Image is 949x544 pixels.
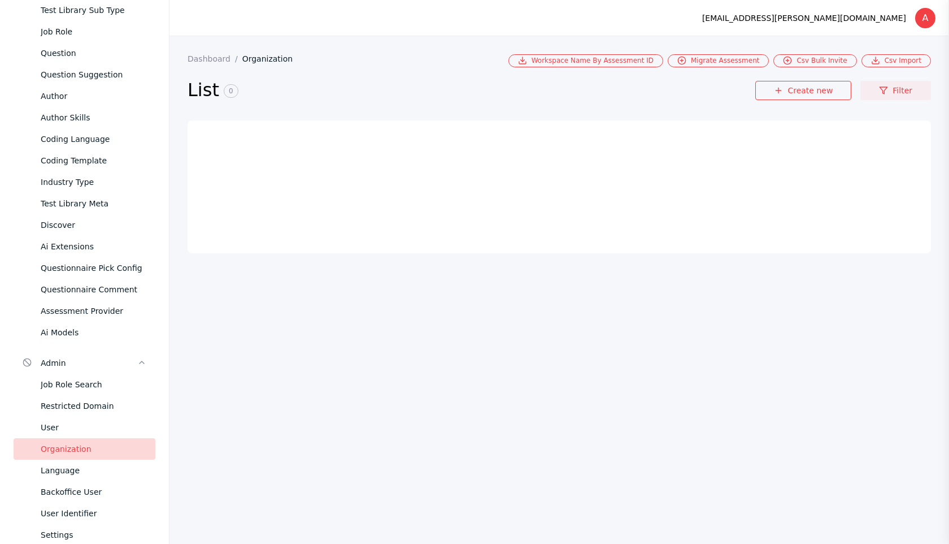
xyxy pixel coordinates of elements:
a: Csv Bulk Invite [773,54,856,67]
div: Job Role [41,25,146,38]
div: Questionnaire Comment [41,283,146,296]
div: User Identifier [41,507,146,520]
a: Discover [14,214,155,236]
span: 0 [224,84,238,98]
div: Organization [41,442,146,456]
div: Author Skills [41,111,146,124]
div: Author [41,89,146,103]
a: Coding Template [14,150,155,171]
div: A [915,8,935,28]
a: Question Suggestion [14,64,155,85]
div: Backoffice User [41,485,146,499]
div: Industry Type [41,175,146,189]
div: Ai Models [41,326,146,339]
a: Questionnaire Pick Config [14,257,155,279]
div: Test Library Meta [41,197,146,210]
a: Backoffice User [14,481,155,503]
div: Test Library Sub Type [41,3,146,17]
a: Migrate Assessment [668,54,769,67]
a: Questionnaire Comment [14,279,155,300]
a: Coding Language [14,128,155,150]
div: Language [41,464,146,477]
div: Assessment Provider [41,304,146,318]
a: Language [14,460,155,481]
div: Restricted Domain [41,399,146,413]
div: Discover [41,218,146,232]
h2: List [188,79,755,102]
a: Csv Import [861,54,931,67]
a: Job Role [14,21,155,42]
div: User [41,421,146,434]
a: Ai Extensions [14,236,155,257]
a: Test Library Meta [14,193,155,214]
a: Author Skills [14,107,155,128]
a: Organization [14,438,155,460]
a: Author [14,85,155,107]
div: Questionnaire Pick Config [41,261,146,275]
a: Organization [242,54,302,63]
a: Ai Models [14,322,155,343]
div: Coding Language [41,132,146,146]
a: Workspace Name By Assessment ID [508,54,663,67]
div: Admin [41,356,137,370]
a: Dashboard [188,54,242,63]
div: Question [41,46,146,60]
a: Job Role Search [14,374,155,395]
a: User [14,417,155,438]
a: Question [14,42,155,64]
a: User Identifier [14,503,155,524]
div: Question Suggestion [41,68,146,81]
a: Create new [755,81,851,100]
div: Ai Extensions [41,240,146,253]
a: Filter [860,81,931,100]
div: Coding Template [41,154,146,167]
div: Settings [41,528,146,542]
a: Assessment Provider [14,300,155,322]
div: [EMAIL_ADDRESS][PERSON_NAME][DOMAIN_NAME] [702,11,906,25]
a: Restricted Domain [14,395,155,417]
a: Industry Type [14,171,155,193]
div: Job Role Search [41,378,146,391]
